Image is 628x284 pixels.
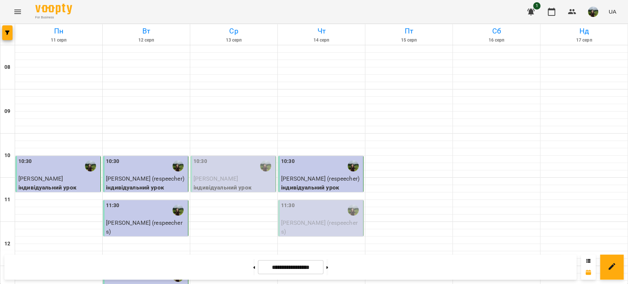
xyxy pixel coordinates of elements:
h6: 13 серп [191,37,276,44]
h6: Вт [104,25,189,37]
p: індивідуальний урок [18,183,99,192]
p: індивідуальний урок [106,183,187,192]
span: [PERSON_NAME] (respeecher) [281,175,359,182]
button: UA [606,5,619,18]
p: індивідуальний урок [194,183,274,192]
span: 1 [533,2,540,10]
h6: 08 [4,63,10,71]
span: [PERSON_NAME] [18,175,63,182]
button: Menu [9,3,26,21]
p: індивідуальний урок [281,183,362,192]
span: [PERSON_NAME] [194,175,238,182]
h6: Чт [279,25,364,37]
img: Voopty Logo [35,4,72,14]
img: f82d801fe2835fc35205c9494f1794bc.JPG [588,7,598,17]
img: Вікторія Ємець [348,160,359,171]
h6: Нд [542,25,627,37]
span: [PERSON_NAME] (respeecher) [106,175,184,182]
h6: 17 серп [542,37,627,44]
h6: 11 серп [16,37,101,44]
p: індивідуальний урок [106,236,187,245]
h6: 12 [4,240,10,248]
h6: Сб [454,25,539,37]
img: Вікторія Ємець [348,205,359,216]
img: Вікторія Ємець [173,160,184,171]
label: 10:30 [194,157,207,166]
h6: Пн [16,25,101,37]
h6: 12 серп [104,37,189,44]
img: Вікторія Ємець [260,160,271,171]
span: [PERSON_NAME] (respeechers) [281,219,358,235]
img: Вікторія Ємець [173,205,184,216]
img: Вікторія Ємець [85,160,96,171]
label: 10:30 [18,157,32,166]
label: 11:30 [106,202,120,210]
h6: 10 [4,152,10,160]
label: 10:30 [281,157,295,166]
label: 10:30 [106,157,120,166]
h6: Пт [366,25,451,37]
label: 11:30 [281,202,295,210]
h6: 15 серп [366,37,451,44]
h6: 16 серп [454,37,539,44]
h6: 09 [4,107,10,116]
span: [PERSON_NAME] (respeechers) [106,219,182,235]
p: індивідуальний урок [281,236,362,245]
span: UA [609,8,616,15]
span: For Business [35,15,72,20]
h6: 11 [4,196,10,204]
h6: 14 серп [279,37,364,44]
h6: Ср [191,25,276,37]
